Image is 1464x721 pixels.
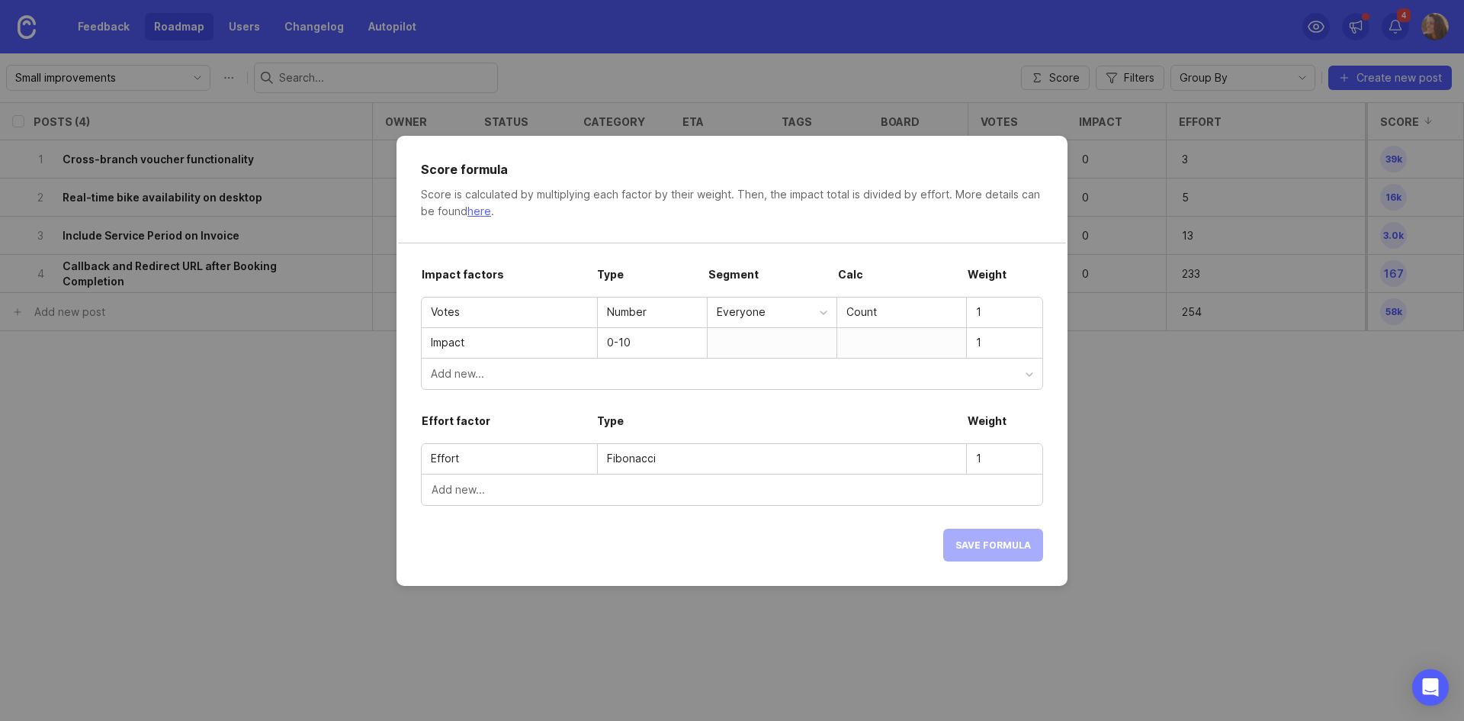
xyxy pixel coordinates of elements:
div: Fibonacci [607,450,957,467]
div: Effort factor [421,413,596,443]
div: Calc [837,266,967,297]
div: Type [596,413,967,443]
button: Add new... [422,475,1042,505]
div: Number [598,304,656,320]
div: Score is calculated by multiplying each factor by their weight. Then, the impact total is divided... [421,186,1043,220]
div: Score formula [421,160,1043,179]
div: Open Intercom Messenger [1412,669,1449,706]
div: Weight [967,413,1043,443]
div: Add new... [431,365,1026,382]
div: Count [846,304,957,320]
div: Type [596,266,708,297]
div: Segment [708,266,837,297]
div: 0-10 [607,334,698,351]
span: Add new... [432,482,485,497]
div: Impact factors [421,266,596,297]
div: Weight [967,266,1043,297]
div: Everyone [717,304,820,320]
a: here [467,204,491,217]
